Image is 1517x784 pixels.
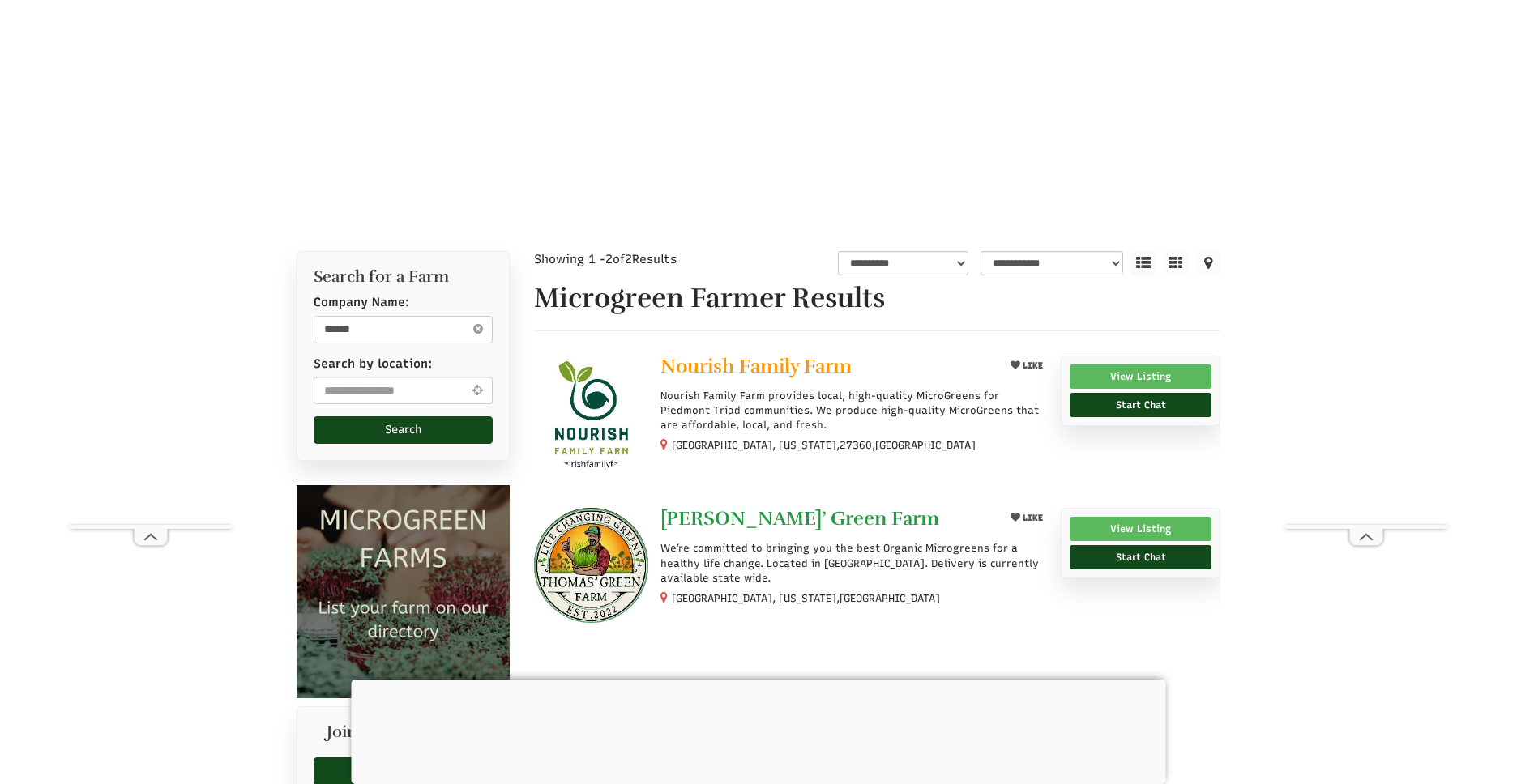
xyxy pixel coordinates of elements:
[840,591,940,606] span: [GEOGRAPHIC_DATA]
[1020,360,1043,371] span: LIKE
[981,251,1123,275] select: sortbox-1
[314,268,493,286] h2: Search for a Farm
[838,251,968,275] select: overall_rating_filter-1
[314,356,432,373] label: Search by location:
[1070,364,1211,389] a: View Listing
[672,592,940,604] small: [GEOGRAPHIC_DATA], [US_STATE],
[314,294,409,311] label: Company Name:
[468,384,487,396] i: Use Current Location
[1070,517,1211,541] a: View Listing
[1070,545,1211,569] a: Start Chat
[1005,508,1049,528] button: LIKE
[660,356,992,381] a: Nourish Family Farm
[314,723,493,749] h2: Join Our Newsletter
[534,251,763,268] div: Showing 1 - of Results
[70,39,232,525] iframe: Advertisement
[625,252,632,266] span: 2
[660,508,992,533] a: [PERSON_NAME]’ Green Farm
[534,356,648,470] img: Nourish Family Farm
[672,439,976,451] small: [GEOGRAPHIC_DATA], [US_STATE], ,
[1005,356,1049,376] button: LIKE
[605,252,613,266] span: 2
[297,485,510,698] img: Microgreen Farms list your microgreen farm today
[352,680,1166,780] iframe: Advertisement
[534,283,1221,313] h1: Microgreen Farmer Results
[660,541,1049,586] p: We’re committed to bringing you the best Organic Microgreens for a healthy life change. Located i...
[314,416,493,444] button: Search
[660,354,852,378] span: Nourish Family Farm
[1285,39,1447,525] iframe: Advertisement
[660,389,1049,433] p: Nourish Family Farm provides local, high-quality MicroGreens for Piedmont Triad communities. We p...
[1020,513,1043,523] span: LIKE
[840,438,872,453] span: 27360
[1070,393,1211,417] a: Start Chat
[534,508,648,622] img: Thomas’ Green Farm
[875,438,976,453] span: [GEOGRAPHIC_DATA]
[660,506,939,530] span: [PERSON_NAME]’ Green Farm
